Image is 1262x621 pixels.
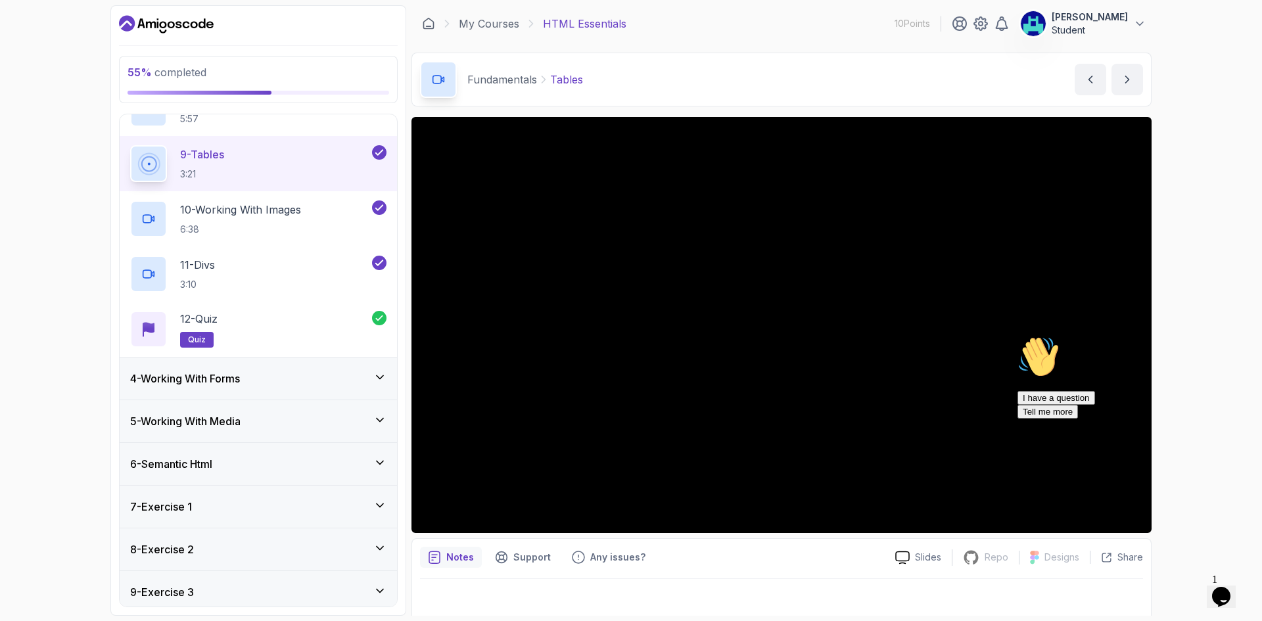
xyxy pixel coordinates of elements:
[180,112,230,126] p: 5:57
[1021,11,1046,36] img: user profile image
[543,16,626,32] p: HTML Essentials
[895,17,930,30] p: 10 Points
[550,72,583,87] p: Tables
[5,5,242,88] div: 👋Hi! How can we help?I have a questionTell me more
[590,551,645,564] p: Any issues?
[130,584,194,600] h3: 9 - Exercise 3
[411,117,1152,533] iframe: 8 - Forms
[180,147,224,162] p: 9 - Tables
[5,5,47,47] img: :wave:
[120,357,397,400] button: 4-Working With Forms
[459,16,519,32] a: My Courses
[885,551,952,564] a: Slides
[188,334,206,345] span: quiz
[120,486,397,528] button: 7-Exercise 1
[487,547,559,568] button: Support button
[180,223,301,236] p: 6:38
[915,551,941,564] p: Slides
[564,547,653,568] button: Feedback button
[467,72,537,87] p: Fundamentals
[180,311,218,327] p: 12 - Quiz
[128,66,152,79] span: 55 %
[119,14,214,35] a: Dashboard
[130,456,212,472] h3: 6 - Semantic Html
[130,413,241,429] h3: 5 - Working With Media
[120,528,397,570] button: 8-Exercise 2
[120,571,397,613] button: 9-Exercise 3
[130,499,192,515] h3: 7 - Exercise 1
[130,371,240,386] h3: 4 - Working With Forms
[128,66,206,79] span: completed
[1020,11,1146,37] button: user profile image[PERSON_NAME]Student
[1207,568,1249,608] iframe: chat widget
[130,145,386,182] button: 9-Tables3:21
[130,200,386,237] button: 10-Working With Images6:38
[120,443,397,485] button: 6-Semantic Html
[180,278,215,291] p: 3:10
[130,256,386,292] button: 11-Divs3:10
[1075,64,1106,95] button: previous content
[1012,331,1249,562] iframe: chat widget
[985,551,1008,564] p: Repo
[5,60,83,74] button: I have a question
[180,168,224,181] p: 3:21
[420,547,482,568] button: notes button
[422,17,435,30] a: Dashboard
[1111,64,1143,95] button: next content
[513,551,551,564] p: Support
[120,400,397,442] button: 5-Working With Media
[1052,11,1128,24] p: [PERSON_NAME]
[180,202,301,218] p: 10 - Working With Images
[130,541,194,557] h3: 8 - Exercise 2
[180,257,215,273] p: 11 - Divs
[1052,24,1128,37] p: Student
[446,551,474,564] p: Notes
[130,311,386,348] button: 12-Quizquiz
[5,39,130,49] span: Hi! How can we help?
[5,74,66,88] button: Tell me more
